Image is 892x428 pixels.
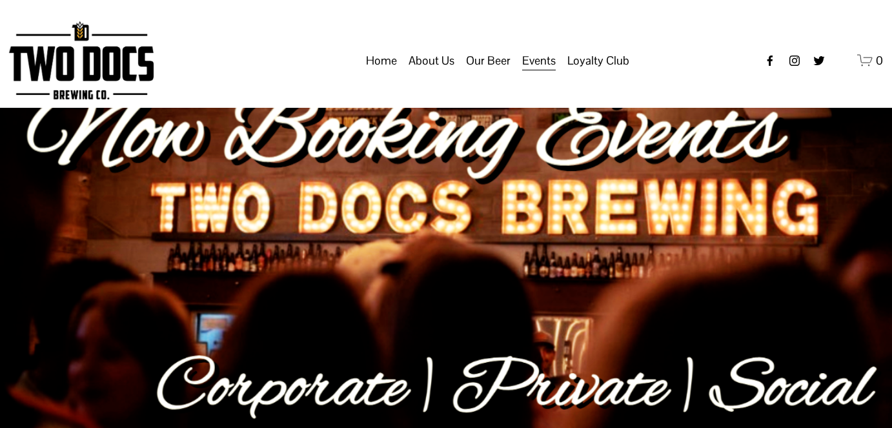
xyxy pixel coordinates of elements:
[567,48,629,73] a: folder dropdown
[788,54,801,67] a: instagram-unauth
[409,48,454,73] a: folder dropdown
[522,48,556,73] a: folder dropdown
[466,50,511,72] span: Our Beer
[857,52,884,68] a: 0 items in cart
[366,48,397,73] a: Home
[9,21,154,99] img: Two Docs Brewing Co.
[813,54,826,67] a: twitter-unauth
[764,54,776,67] a: Facebook
[522,50,556,72] span: Events
[567,50,629,72] span: Loyalty Club
[409,50,454,72] span: About Us
[466,48,511,73] a: folder dropdown
[876,53,883,68] span: 0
